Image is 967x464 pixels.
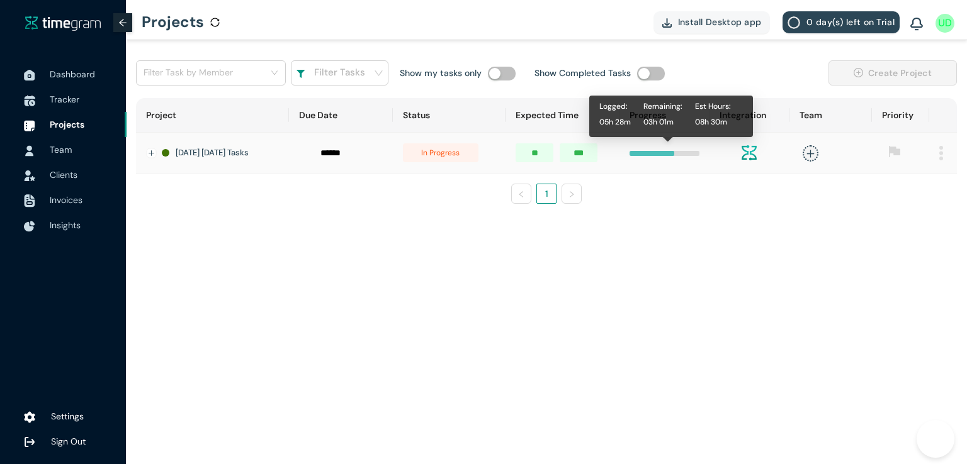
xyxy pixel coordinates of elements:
h1: Remaining: [643,101,682,113]
span: Invoices [50,194,82,206]
span: Sign Out [51,436,86,447]
span: right [568,191,575,198]
h1: Filter Tasks [314,65,365,80]
img: InsightsIcon [24,221,35,232]
span: arrow-left [118,18,127,27]
span: Clients [50,169,77,180]
img: logOut.ca60ddd252d7bab9102ea2608abe0238.svg [24,436,35,448]
span: 0 day(s) left on Trial [806,15,895,29]
a: 1 [537,184,556,203]
span: plus [803,145,818,161]
span: flag [888,145,901,158]
img: InvoiceIcon [24,170,35,181]
button: Expand row [147,148,157,158]
img: MenuIcon.83052f96084528689178504445afa2f4.svg [939,146,943,160]
a: timegram [25,15,101,31]
h1: Projects [142,3,204,41]
h1: 05h 28m [599,116,631,128]
button: right [562,184,582,204]
span: Dashboard [50,69,95,80]
span: Projects [50,119,84,130]
img: DownloadApp [662,18,672,28]
button: Install Desktop app [653,11,771,33]
img: TimeTrackerIcon [24,95,35,106]
th: Priority [872,98,929,133]
th: Expected Time [506,98,619,133]
span: Install Desktop app [678,15,762,29]
th: Project [136,98,289,133]
h1: Show Completed Tasks [534,66,631,80]
button: plus-circleCreate Project [828,60,957,86]
button: 0 day(s) left on Trial [783,11,900,33]
h1: 08h 30m [695,116,731,128]
li: 1 [536,184,557,204]
img: UserIcon [24,145,35,157]
img: InvoiceIcon [24,194,35,207]
button: left [511,184,531,204]
span: down [374,69,383,78]
h1: Show my tasks only [400,66,482,80]
img: filterIcon [296,70,305,79]
span: left [517,191,525,198]
img: ProjectIcon [24,120,35,131]
span: Insights [50,219,81,231]
span: sync [210,18,220,27]
img: BellIcon [910,18,923,31]
th: Team [789,98,873,133]
img: UserIcon [936,14,954,33]
span: Team [50,144,72,155]
li: Previous Page [511,184,531,204]
th: Due Date [289,98,393,133]
iframe: Toggle Customer Support [917,420,954,458]
li: Next Page [562,184,582,204]
span: Tracker [50,94,79,105]
span: in progress [403,143,478,162]
img: timegram [25,16,101,31]
h1: Est Hours: [695,101,731,113]
th: Status [393,98,506,133]
img: integration [742,145,757,160]
h1: Logged: [599,101,631,113]
h1: 03h 01m [643,116,682,128]
img: DashboardIcon [24,70,35,81]
h1: [DATE] [DATE] Tasks [176,146,249,159]
span: Settings [51,411,84,422]
img: settings.78e04af822cf15d41b38c81147b09f22.svg [24,411,35,424]
div: [DATE] [DATE] Tasks [162,146,279,159]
